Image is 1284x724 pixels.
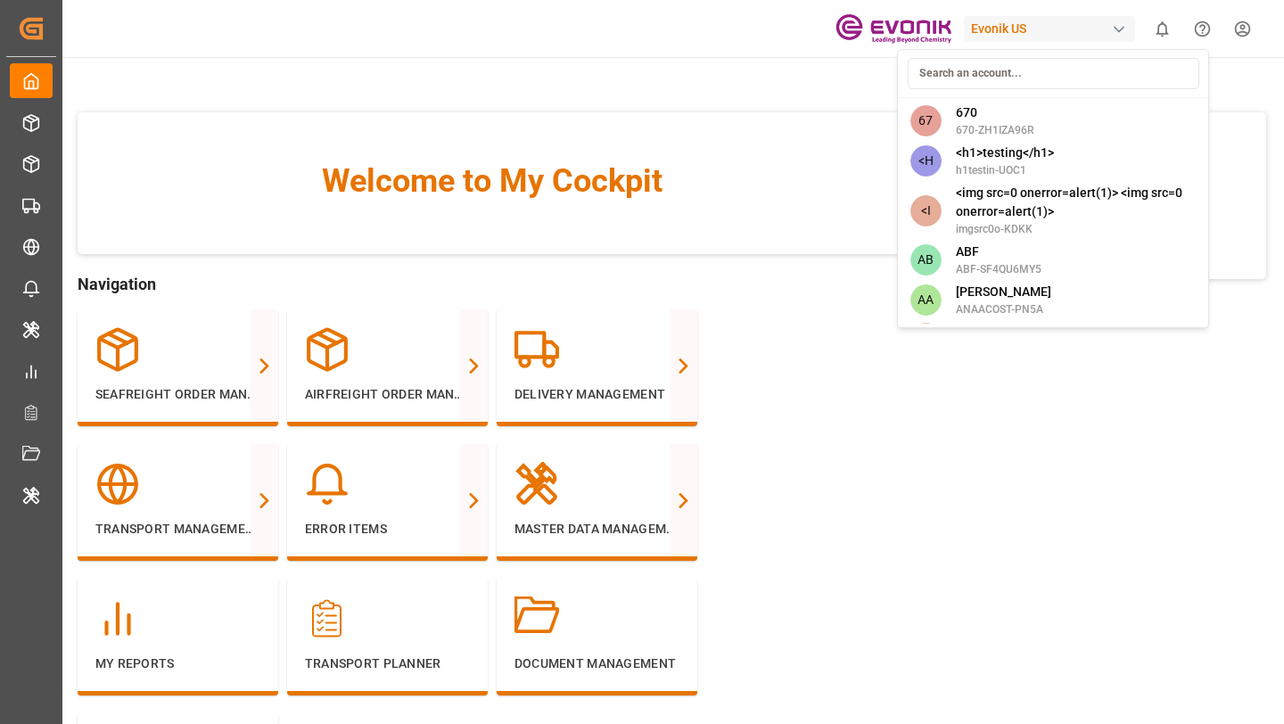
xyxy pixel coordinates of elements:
[910,105,942,136] span: 67
[95,654,260,673] p: My Reports
[835,13,951,45] img: Evonik-brand-mark-Deep-Purple-RGB.jpeg_1700498283.jpeg
[956,261,1041,277] span: ABF-SF4QU6MY5
[956,144,1054,162] span: <h1>testing</h1>
[956,243,1041,261] span: ABF
[1182,9,1222,49] button: Help Center
[910,145,942,177] span: <H
[514,520,679,539] p: Master Data Management
[956,283,1051,301] span: [PERSON_NAME]
[910,323,942,354] span: AA
[113,157,872,205] span: Welcome to My Cockpit
[956,301,1051,317] span: ANAACOST-PN5A
[514,654,679,673] p: Document Management
[305,654,470,673] p: Transport Planner
[95,385,260,404] p: Seafreight Order Management
[78,272,908,296] span: Navigation
[956,103,1034,122] span: 670
[956,184,1197,221] span: <img src=0 onerror=alert(1)> <img src=0 onerror=alert(1)>
[910,195,942,226] span: <I
[514,385,679,404] p: Delivery Management
[908,58,1199,89] input: Search an account...
[910,284,942,316] span: AA
[956,221,1197,237] span: imgsrc0o-KDKK
[956,162,1054,178] span: h1testin-UOC1
[1142,9,1182,49] button: show 0 new notifications
[305,520,470,539] p: Error Items
[956,122,1034,138] span: 670-ZH1IZA96R
[964,16,1135,42] div: Evonik US
[95,520,260,539] p: Transport Management
[910,244,942,276] span: AB
[305,385,470,404] p: Airfreight Order Management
